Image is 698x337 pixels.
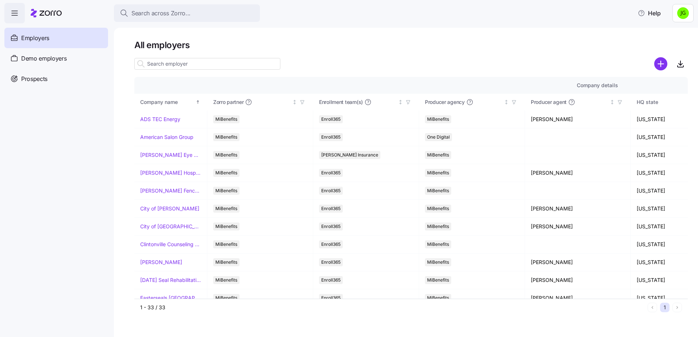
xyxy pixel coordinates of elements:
[427,115,449,123] span: MiBenefits
[504,100,509,105] div: Not sorted
[134,94,207,111] th: Company nameSorted ascending
[4,69,108,89] a: Prospects
[638,9,661,18] span: Help
[525,218,631,236] td: [PERSON_NAME]
[215,169,237,177] span: MiBenefits
[207,94,313,111] th: Zorro partnerNot sorted
[321,294,341,302] span: Enroll365
[660,303,670,312] button: 1
[525,164,631,182] td: [PERSON_NAME]
[140,304,645,311] div: 1 - 33 / 33
[131,9,191,18] span: Search across Zorro...
[215,133,237,141] span: MiBenefits
[427,258,449,266] span: MiBenefits
[321,151,378,159] span: [PERSON_NAME] Insurance
[525,200,631,218] td: [PERSON_NAME]
[21,74,47,84] span: Prospects
[321,115,341,123] span: Enroll365
[321,276,341,284] span: Enroll365
[319,98,363,106] span: Enrollment team(s)
[195,100,200,105] div: Sorted ascending
[672,303,682,312] button: Next page
[525,289,631,307] td: [PERSON_NAME]
[140,98,194,106] div: Company name
[140,276,201,284] a: [DATE] Seal Rehabilitation Center of [GEOGRAPHIC_DATA]
[313,94,419,111] th: Enrollment team(s)Not sorted
[140,241,201,248] a: Clintonville Counseling and Wellness
[427,222,449,231] span: MiBenefits
[654,57,667,70] svg: add icon
[425,98,465,106] span: Producer agency
[140,116,180,123] a: ADS TEC Energy
[427,151,449,159] span: MiBenefits
[321,169,341,177] span: Enroll365
[215,240,237,248] span: MiBenefits
[321,205,341,213] span: Enroll365
[21,54,67,63] span: Demo employers
[140,294,201,302] a: Easterseals [GEOGRAPHIC_DATA] & [GEOGRAPHIC_DATA][US_STATE]
[140,133,193,141] a: American Salon Group
[525,271,631,289] td: [PERSON_NAME]
[215,294,237,302] span: MiBenefits
[648,303,657,312] button: Previous page
[427,205,449,213] span: MiBenefits
[525,253,631,271] td: [PERSON_NAME]
[140,151,201,159] a: [PERSON_NAME] Eye Associates
[21,34,49,43] span: Employers
[140,187,201,194] a: [PERSON_NAME] Fence Company
[610,100,615,105] div: Not sorted
[427,169,449,177] span: MiBenefits
[215,258,237,266] span: MiBenefits
[398,100,403,105] div: Not sorted
[134,39,688,51] h1: All employers
[4,28,108,48] a: Employers
[215,151,237,159] span: MiBenefits
[427,294,449,302] span: MiBenefits
[292,100,297,105] div: Not sorted
[4,48,108,69] a: Demo employers
[140,259,182,266] a: [PERSON_NAME]
[215,276,237,284] span: MiBenefits
[427,133,450,141] span: One Digital
[215,222,237,231] span: MiBenefits
[321,133,341,141] span: Enroll365
[215,187,237,195] span: MiBenefits
[213,98,243,106] span: Zorro partner
[134,58,280,70] input: Search employer
[215,115,237,123] span: MiBenefits
[677,7,689,19] img: a4774ed6021b6d0ef619099e609a7ec5
[114,4,260,22] button: Search across Zorro...
[427,187,449,195] span: MiBenefits
[525,111,631,128] td: [PERSON_NAME]
[140,205,199,212] a: City of [PERSON_NAME]
[321,222,341,231] span: Enroll365
[419,94,525,111] th: Producer agencyNot sorted
[525,94,631,111] th: Producer agentNot sorted
[215,205,237,213] span: MiBenefits
[531,98,567,106] span: Producer agent
[140,169,201,177] a: [PERSON_NAME] Hospitality
[321,187,341,195] span: Enroll365
[632,6,667,20] button: Help
[321,240,341,248] span: Enroll365
[427,240,449,248] span: MiBenefits
[321,258,341,266] span: Enroll365
[140,223,201,230] a: City of [GEOGRAPHIC_DATA]
[427,276,449,284] span: MiBenefits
